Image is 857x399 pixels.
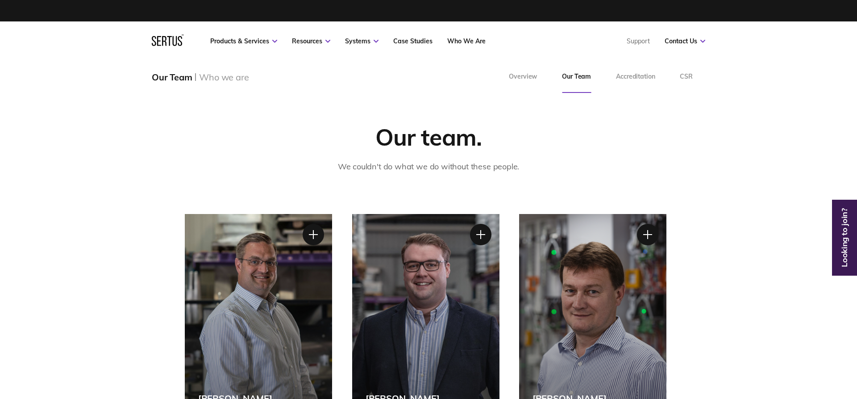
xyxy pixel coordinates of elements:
[834,234,855,241] a: Looking to join?
[152,71,192,83] div: Our Team
[665,37,705,45] a: Contact Us
[447,37,486,45] a: Who We Are
[812,356,857,399] iframe: Chat Widget
[210,37,277,45] a: Products & Services
[496,61,549,93] a: Overview
[603,61,667,93] a: Accreditation
[667,61,705,93] a: CSR
[627,37,650,45] a: Support
[338,160,520,173] p: We couldn't do what we do without these people.
[345,37,379,45] a: Systems
[292,37,330,45] a: Resources
[375,122,482,151] div: Our team.
[393,37,433,45] a: Case Studies
[199,71,249,83] div: Who we are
